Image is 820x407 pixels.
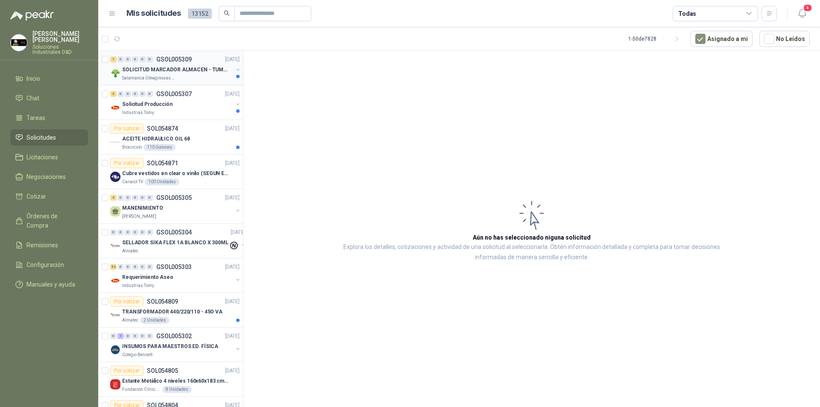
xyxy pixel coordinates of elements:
div: 110 Galones [143,144,176,151]
p: Industrias Tomy [122,282,154,289]
a: Órdenes de Compra [10,208,88,234]
div: 0 [139,264,146,270]
img: Company Logo [11,35,27,51]
a: 3 0 0 0 0 0 GSOL005307[DATE] Company LogoSolicitud ProducciónIndustrias Tomy [110,89,241,116]
div: 0 [125,195,131,201]
p: GSOL005309 [156,56,192,62]
p: GSOL005304 [156,229,192,235]
div: 4 [110,195,117,201]
span: Configuración [26,260,64,269]
div: Todas [678,9,696,18]
span: 13152 [188,9,212,19]
span: Inicio [26,74,40,83]
div: 0 [110,229,117,235]
p: SOL054809 [147,299,178,305]
span: Tareas [26,113,45,123]
a: 0 1 0 0 0 0 GSOL005302[DATE] Company LogoINSUMOS PARA MAESTROS ED. FÍSICAColegio Bennett [110,331,241,358]
p: SOL054871 [147,160,178,166]
div: 0 [125,56,131,62]
div: 52 [110,264,117,270]
button: No Leídos [759,31,810,47]
div: Por cotizar [110,158,143,168]
p: Explora los detalles, cotizaciones y actividad de una solicitud al seleccionarla. Obtén informaci... [329,242,735,263]
h3: Aún no has seleccionado niguna solicitud [473,233,591,242]
p: Cubre vestidos en clear o vinilo (SEGUN ESPECIFICACIONES DEL ADJUNTO) [122,170,228,178]
p: GSOL005305 [156,195,192,201]
div: 0 [132,56,138,62]
p: TRANSFORMADOR 440/220/110 - 45O VA [122,308,223,316]
p: MANENIMIENTO [122,204,163,212]
div: Por cotizar [110,296,143,307]
a: Manuales y ayuda [10,276,88,293]
p: SOL054874 [147,126,178,132]
p: [DATE] [231,228,245,237]
a: Configuración [10,257,88,273]
img: Company Logo [110,345,120,355]
p: [PERSON_NAME] [PERSON_NAME] [32,31,88,43]
p: INSUMOS PARA MAESTROS ED. FÍSICA [122,343,218,351]
div: 0 [146,264,153,270]
p: Industrias Tomy [122,109,154,116]
div: 0 [132,264,138,270]
button: 4 [794,6,810,21]
p: Almatec [122,248,138,255]
div: 8 Unidades [162,386,192,393]
div: 0 [146,229,153,235]
p: Almatec [122,317,138,324]
img: Company Logo [110,172,120,182]
p: Salamanca Oleaginosas SAS [122,75,176,82]
span: Chat [26,94,39,103]
div: 0 [110,333,117,339]
img: Company Logo [110,137,120,147]
a: Negociaciones [10,169,88,185]
p: GSOL005302 [156,333,192,339]
div: 0 [117,264,124,270]
a: Por cotizarSOL054874[DATE] Company LogoACEITE HIDRAULICO OIL 68Biocirculo110 Galones [98,120,243,155]
span: Manuales y ayuda [26,280,75,289]
div: 1 [117,333,124,339]
p: [DATE] [225,263,240,271]
a: 0 0 0 0 0 0 GSOL005304[DATE] Company LogoSELLADOR SIKA FLEX 1A BLANCO X 300MLAlmatec [110,227,247,255]
a: Tareas [10,110,88,126]
a: 4 0 0 0 0 0 GSOL005305[DATE] MANENIMIENTO[PERSON_NAME] [110,193,241,220]
div: 0 [139,229,146,235]
a: Inicio [10,70,88,87]
p: [PERSON_NAME] [122,213,156,220]
p: [DATE] [225,159,240,167]
h1: Mis solicitudes [126,7,181,20]
p: SOLICITUD MARCADOR ALMACEN - TUMACO [122,66,228,74]
div: 0 [132,229,138,235]
span: Remisiones [26,240,58,250]
a: 1 0 0 0 0 0 GSOL005309[DATE] Company LogoSOLICITUD MARCADOR ALMACEN - TUMACOSalamanca Oleaginosas... [110,54,241,82]
div: 0 [132,195,138,201]
p: [DATE] [225,332,240,340]
div: 0 [125,229,131,235]
div: 0 [125,91,131,97]
p: GSOL005303 [156,264,192,270]
div: 0 [139,333,146,339]
img: Logo peakr [10,10,54,20]
div: 0 [132,91,138,97]
p: Solicitud Producción [122,100,173,108]
div: 0 [117,91,124,97]
p: Estante Metálico 4 niveles 160x60x183 cm Fixser [122,377,228,385]
div: 3 [110,91,117,97]
a: Por cotizarSOL054805[DATE] Company LogoEstante Metálico 4 niveles 160x60x183 cm FixserFundación C... [98,362,243,397]
div: 0 [139,91,146,97]
div: 0 [132,333,138,339]
img: Company Logo [110,68,120,78]
span: Cotizar [26,192,46,201]
img: Company Logo [110,275,120,286]
div: 2 Unidades [140,317,170,324]
p: [DATE] [225,194,240,202]
p: [DATE] [225,298,240,306]
div: 0 [146,56,153,62]
span: Órdenes de Compra [26,211,80,230]
a: Licitaciones [10,149,88,165]
div: 0 [125,264,131,270]
button: Asignado a mi [691,31,753,47]
div: 0 [146,91,153,97]
p: [DATE] [225,90,240,98]
div: 0 [125,333,131,339]
img: Company Logo [110,379,120,389]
